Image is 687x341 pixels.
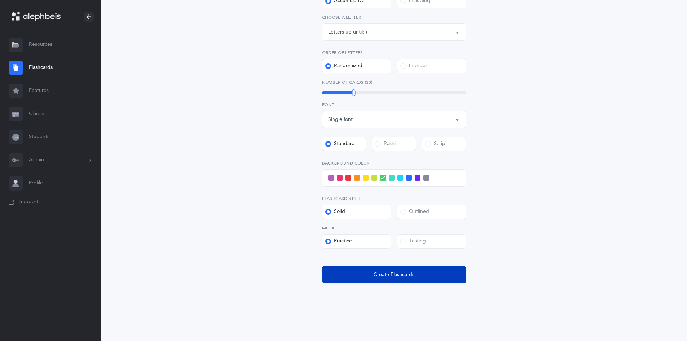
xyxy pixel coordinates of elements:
[374,271,414,279] span: Create Flashcards
[328,116,353,123] div: Single font
[651,305,678,332] iframe: Drift Widget Chat Controller
[322,14,466,21] label: Choose a letter
[19,198,38,206] span: Support
[400,62,427,70] div: In order
[325,208,345,215] div: Solid
[325,62,362,70] div: Randomized
[400,238,426,245] div: Testing
[322,101,466,108] label: Font
[322,79,466,86] label: Number of Cards (30)
[375,140,396,148] div: Rashi
[400,208,429,215] div: Outlined
[328,29,366,36] div: Letters up until:
[322,160,466,166] label: Background color
[322,23,466,41] button: ז
[322,266,466,283] button: Create Flashcards
[425,140,447,148] div: Script
[366,29,367,36] div: ז
[325,140,355,148] div: Standard
[322,111,466,128] button: Single font
[322,49,466,56] label: Order of letters
[325,238,352,245] div: Practice
[322,225,466,231] label: Mode
[322,195,466,202] label: Flashcard Style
